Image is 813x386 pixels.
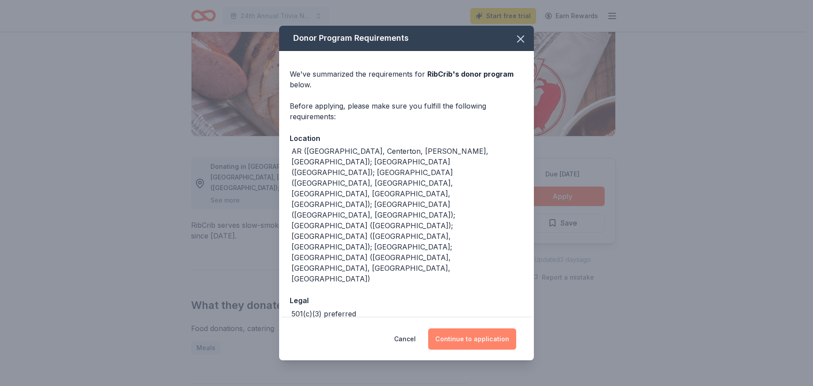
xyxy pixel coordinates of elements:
div: Location [290,133,523,144]
button: Cancel [394,328,416,350]
span: RibCrib 's donor program [427,70,514,78]
div: Before applying, please make sure you fulfill the following requirements: [290,101,523,122]
div: 501(c)(3) preferred [291,308,356,319]
button: Continue to application [428,328,516,350]
div: AR ([GEOGRAPHIC_DATA], Centerton, [PERSON_NAME], [GEOGRAPHIC_DATA]); [GEOGRAPHIC_DATA] ([GEOGRAPH... [291,146,523,284]
div: We've summarized the requirements for below. [290,69,523,90]
div: Donor Program Requirements [279,26,534,51]
div: Legal [290,295,523,306]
